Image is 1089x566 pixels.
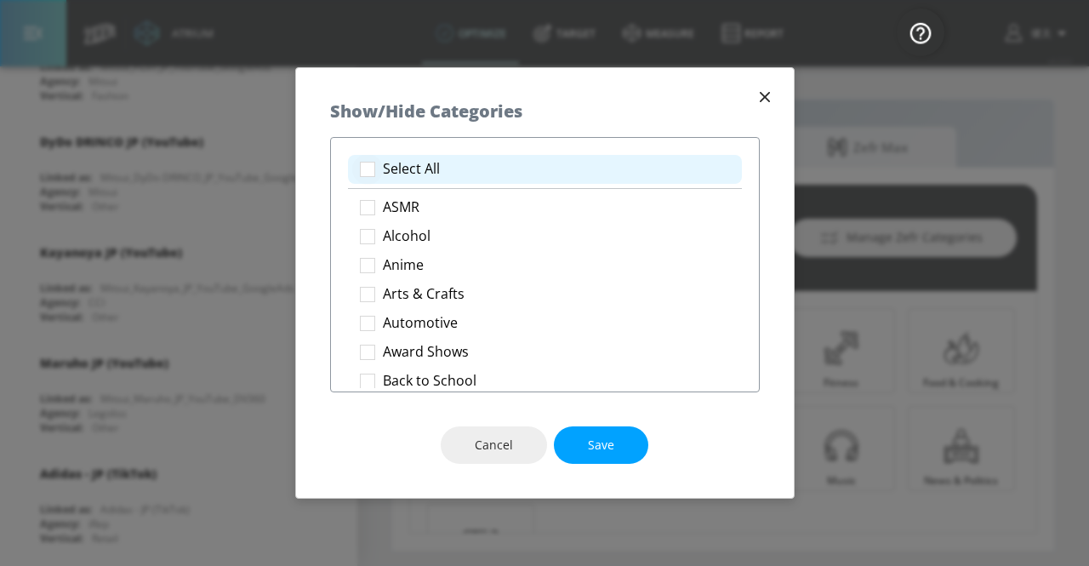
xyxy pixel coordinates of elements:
h5: Show/Hide Categories [330,102,522,120]
p: Anime [383,256,424,274]
p: Back to School [383,372,476,390]
p: Arts & Crafts [383,285,465,303]
span: Save [588,435,614,456]
button: Open Resource Center [897,9,944,56]
p: Award Shows [383,343,469,361]
button: Cancel [441,426,547,465]
span: Cancel [475,435,513,456]
p: Automotive [383,314,458,332]
p: Select All [383,160,440,178]
p: ASMR [383,198,419,216]
p: Alcohol [383,227,430,245]
button: Save [554,426,648,465]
